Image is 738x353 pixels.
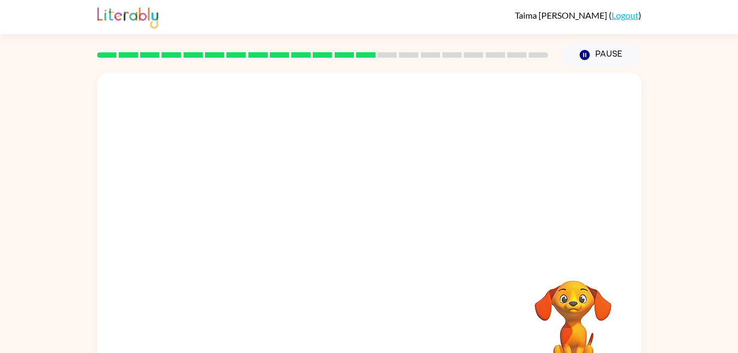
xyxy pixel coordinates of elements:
[515,10,641,20] div: ( )
[515,10,609,20] span: Taima [PERSON_NAME]
[612,10,639,20] a: Logout
[562,42,641,68] button: Pause
[97,4,158,29] img: Literably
